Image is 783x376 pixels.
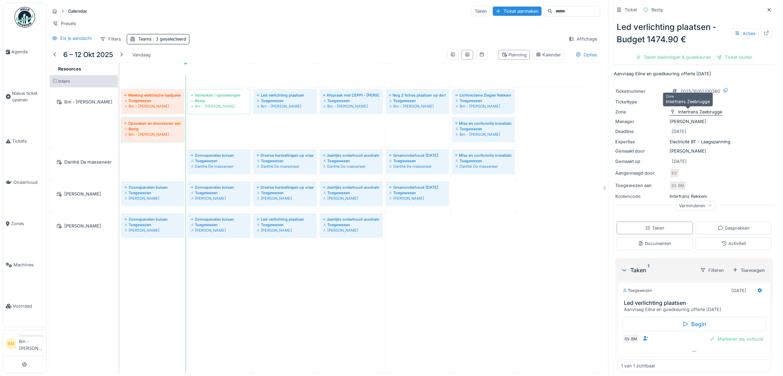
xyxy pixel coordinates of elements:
[679,109,723,115] div: Intertrans Zeebrugge
[19,333,44,338] div: Technicusmanager
[621,363,656,369] div: 1 van 1 zichtbaar
[58,79,70,84] span: Intern
[124,126,181,132] div: Bezig
[616,158,667,165] div: Gemaakt op
[614,18,775,48] div: Led verlichting plaatsen - Budget 1474.90 €
[616,118,773,125] div: [PERSON_NAME]
[323,217,379,222] div: Jaarlijks onderhoud acodrains
[191,92,247,98] div: Inbreuken / opmerkingen
[616,99,667,105] div: Tickettype
[124,132,181,137] div: Bm - [PERSON_NAME]
[573,50,600,60] div: Opties
[697,265,727,275] div: Filteren
[666,94,710,98] h6: Zone
[257,222,313,228] div: Toegewezen
[191,164,247,169] div: Danthé De maeseneer
[275,64,295,74] a: 8 oktober 2025
[623,288,652,294] div: Toegewezen
[455,132,512,137] div: Bm - [PERSON_NAME]
[323,164,379,169] div: Danthé De maeseneer
[13,262,44,268] span: Machines
[19,333,44,354] li: Bm - [PERSON_NAME]
[389,158,446,164] div: Toegewezen
[257,217,313,222] div: Led verlichting plaatsen
[493,7,542,16] div: Ticket aanmaken
[616,148,773,154] div: [PERSON_NAME]
[3,120,46,162] a: Tickets
[191,158,247,164] div: Toegewezen
[616,148,667,154] div: Gemaakt door
[14,7,35,27] img: Badge_color-CXgf-gQk.svg
[58,66,81,71] span: Resources
[648,266,650,274] sup: 1
[3,31,46,73] a: Agenda
[60,35,92,42] div: Eis je aandacht
[257,196,313,201] div: [PERSON_NAME]
[3,203,46,244] a: Zones
[3,244,46,286] a: Machines
[124,185,181,190] div: Zonnepanelen kuisen
[342,64,361,74] a: 9 oktober 2025
[616,139,667,145] div: Expertise
[3,162,46,203] a: Onderhoud
[97,34,124,44] div: Filters
[124,196,181,201] div: [PERSON_NAME]
[474,64,493,74] a: 11 oktober 2025
[652,7,663,13] div: Bezig
[455,153,512,158] div: Mise en conformité installation basse tension - budget 6048 €
[540,64,560,74] a: 12 oktober 2025
[12,90,44,103] span: Nieuw ticket openen
[455,164,512,169] div: Danthé De maeseneer
[681,88,720,95] div: 2025/10/62/00360
[730,266,768,275] div: Toevoegen
[624,306,768,313] div: Aanvraag Eline en goedkeuring offerte [DATE]
[722,240,746,247] div: Activiteit
[616,109,667,115] div: Zone
[502,52,527,58] div: Planning
[191,190,247,196] div: Toegewezen
[257,190,313,196] div: Toegewezen
[191,185,247,190] div: Zonnepanelen kuisen
[191,153,247,158] div: Zonnepanelen kuisen
[6,339,16,349] li: BM
[124,98,181,103] div: Toegewezen
[257,103,313,109] div: Bm - [PERSON_NAME]
[257,185,313,190] div: Diverse herstellingen op vraag van [PERSON_NAME]
[54,158,114,166] div: Danthé De maeseneer
[191,196,247,201] div: [PERSON_NAME]
[623,317,766,331] div: Begin
[3,73,46,120] a: Nieuw ticket openen
[12,138,44,144] span: Tickets
[130,50,153,59] div: Vandaag
[49,19,79,29] div: Presets
[191,103,247,109] div: Bm - [PERSON_NAME]
[623,334,632,344] div: GV
[257,98,313,103] div: Toegewezen
[455,126,512,132] div: Toegewezen
[732,29,759,38] div: Acties
[616,128,667,135] div: Deadline
[630,334,639,344] div: BM
[124,92,181,98] div: Meeting elektrische laadpalen met Henneaux
[191,98,247,103] div: Bezig
[616,88,667,95] div: Ticketnummer
[323,153,379,158] div: Jaarlijks onderhoud acodrains
[614,70,775,77] p: Aanvraag Eline en goedkeuring offerte [DATE]
[616,193,773,200] div: Intertrans Rekkem
[138,36,186,42] div: Teams
[389,153,446,158] div: Groenonderhoud [DATE]
[389,92,446,98] div: Nog 2 fiches plaatsen op de boiler en radiator
[257,228,313,233] div: [PERSON_NAME]
[323,103,379,109] div: Bm - [PERSON_NAME]
[625,7,637,13] div: Ticket
[707,334,766,344] div: Markeren als voltooid
[257,153,313,158] div: Diverse herstellingen op vraag van [PERSON_NAME]
[389,98,446,103] div: Toegewezen
[616,182,667,189] div: Toegewezen aan
[621,266,695,274] div: Taken
[54,190,114,198] div: [PERSON_NAME]
[624,300,768,306] h3: Led verlichting plaatsen
[54,98,114,106] div: Bm - [PERSON_NAME]
[323,98,379,103] div: Toegewezen
[455,98,512,103] div: Toegewezen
